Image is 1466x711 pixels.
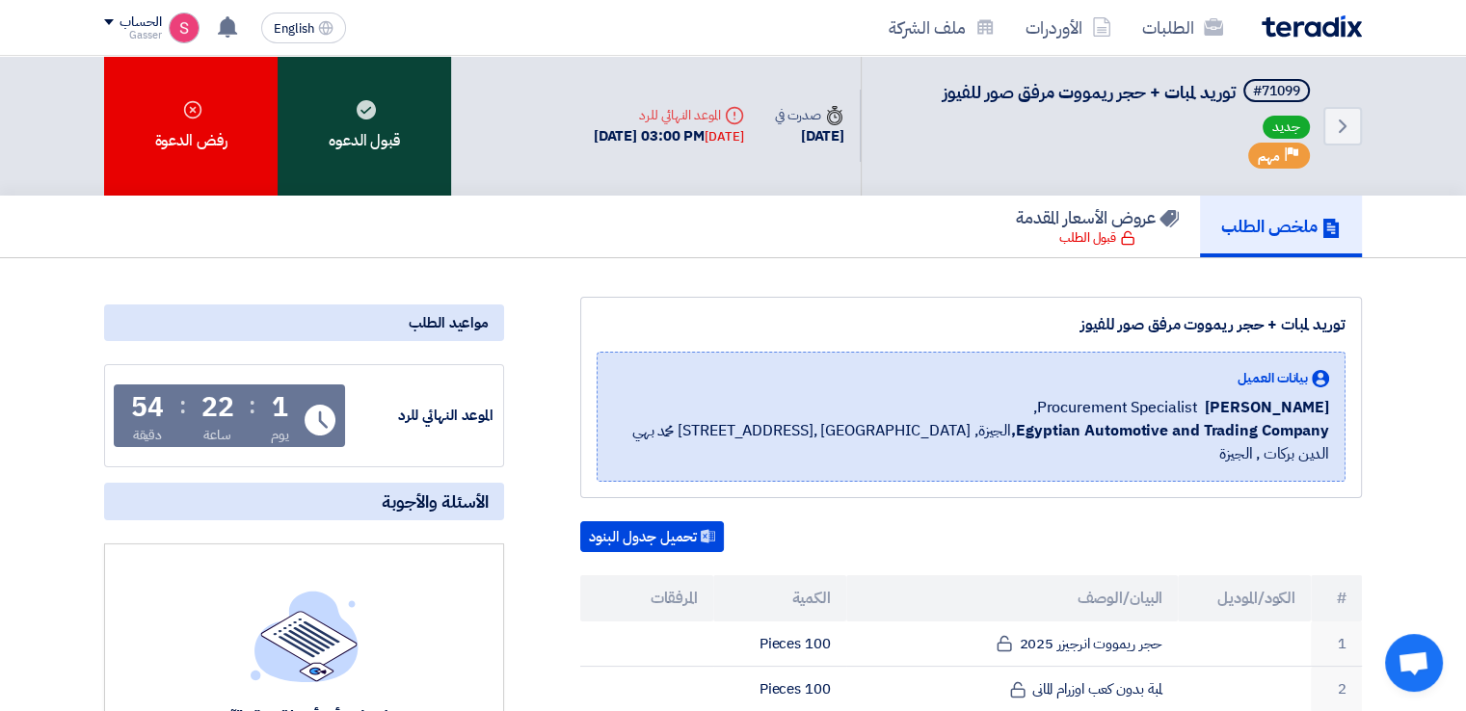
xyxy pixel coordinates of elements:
div: [DATE] [705,127,743,146]
td: 1 [1311,621,1362,667]
div: الموعد النهائي للرد [349,405,493,427]
span: بيانات العميل [1238,368,1308,388]
th: الكمية [713,575,846,621]
a: عروض الأسعار المقدمة قبول الطلب [995,196,1200,257]
h5: توريد لمبات + حجر ريمووت مرفق صور للفيوز [943,79,1314,106]
div: الموعد النهائي للرد [594,105,744,125]
span: الجيزة, [GEOGRAPHIC_DATA] ,[STREET_ADDRESS] محمد بهي الدين بركات , الجيزة [613,419,1329,465]
td: 100 Pieces [713,621,846,667]
div: رفض الدعوة [104,56,278,196]
div: الحساب [120,14,161,31]
h5: عروض الأسعار المقدمة [1016,206,1179,228]
h5: ملخص الطلب [1221,215,1341,237]
th: # [1311,575,1362,621]
div: ساعة [203,425,231,445]
div: يوم [271,425,289,445]
div: دقيقة [133,425,163,445]
span: [PERSON_NAME] [1205,396,1329,419]
div: 22 [201,394,234,421]
div: Gasser [104,30,161,40]
a: الطلبات [1127,5,1239,50]
a: Open chat [1385,634,1443,692]
span: Procurement Specialist, [1033,396,1198,419]
a: ملف الشركة [873,5,1010,50]
div: [DATE] 03:00 PM [594,125,744,147]
div: : [179,388,186,423]
div: قبول الدعوه [278,56,451,196]
div: قبول الطلب [1059,228,1135,248]
img: unnamed_1748516558010.png [169,13,200,43]
b: Egyptian Automotive and Trading Company, [1011,419,1329,442]
a: ملخص الطلب [1200,196,1362,257]
img: empty_state_list.svg [251,591,359,681]
div: 54 [131,394,164,421]
span: جديد [1263,116,1310,139]
div: : [249,388,255,423]
button: تحميل جدول البنود [580,521,724,552]
th: الكود/الموديل [1178,575,1311,621]
th: المرفقات [580,575,713,621]
img: Teradix logo [1262,15,1362,38]
td: حجر ريمووت انرجيزر 2025 [846,621,1179,667]
th: البيان/الوصف [846,575,1179,621]
div: مواعيد الطلب [104,304,504,341]
div: #71099 [1253,85,1300,98]
div: [DATE] [775,125,844,147]
button: English [261,13,346,43]
span: توريد لمبات + حجر ريمووت مرفق صور للفيوز [943,79,1236,105]
a: الأوردرات [1010,5,1127,50]
div: صدرت في [775,105,844,125]
div: 1 [272,394,288,421]
span: الأسئلة والأجوبة [382,490,489,513]
div: توريد لمبات + حجر ريمووت مرفق صور للفيوز [597,313,1346,336]
span: مهم [1258,147,1280,166]
span: English [274,22,314,36]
